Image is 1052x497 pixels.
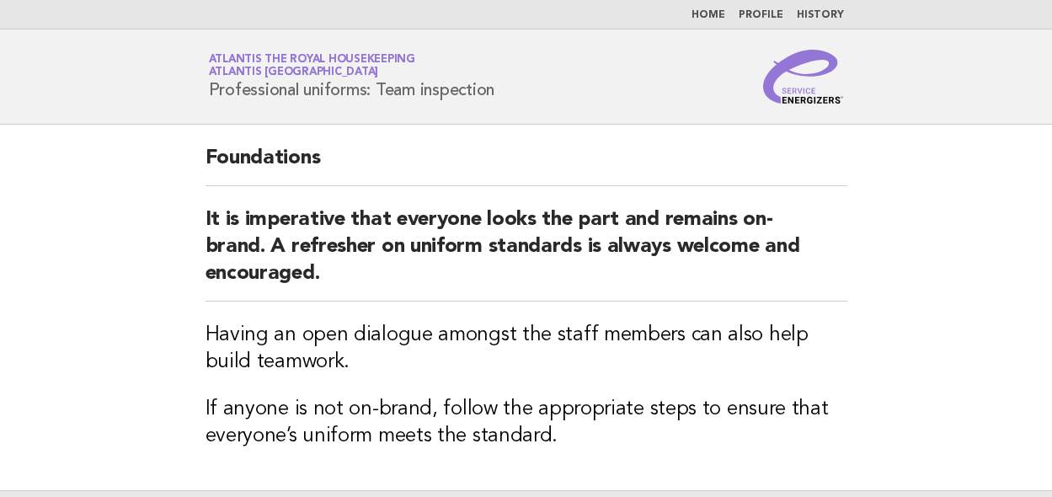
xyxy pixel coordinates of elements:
h2: Foundations [206,145,847,186]
h3: Having an open dialogue amongst the staff members can also help build teamwork. [206,322,847,376]
a: Home [692,10,725,20]
h3: If anyone is not on-brand, follow the appropriate steps to ensure that everyone’s uniform meets t... [206,396,847,450]
a: Atlantis the Royal HousekeepingAtlantis [GEOGRAPHIC_DATA] [209,54,415,77]
h2: It is imperative that everyone looks the part and remains on-brand. A refresher on uniform standa... [206,206,847,302]
span: Atlantis [GEOGRAPHIC_DATA] [209,67,379,78]
img: Service Energizers [763,50,844,104]
a: History [797,10,844,20]
h1: Professional uniforms: Team inspection [209,55,495,99]
a: Profile [739,10,783,20]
